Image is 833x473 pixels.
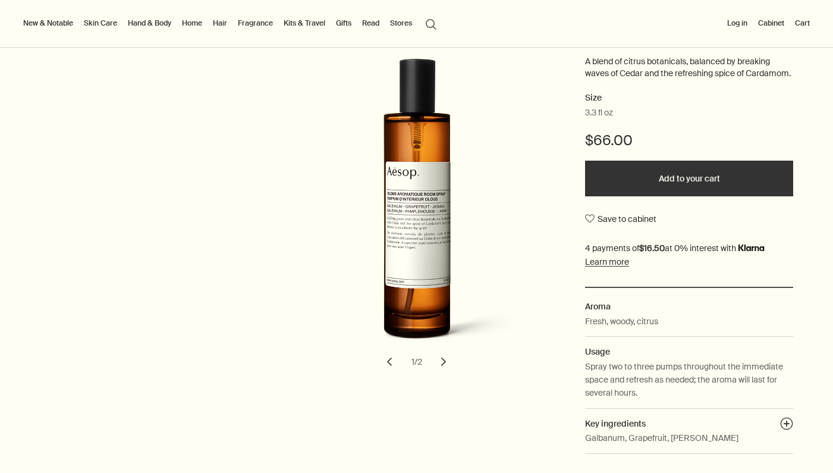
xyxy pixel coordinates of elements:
[780,417,793,434] button: Key ingredients
[585,418,646,429] span: Key ingredients
[210,16,230,30] a: Hair
[290,58,551,360] img: Back of Olous Aromatique Room Spray in amber glass bottle
[585,300,793,313] h2: Aroma
[388,16,414,30] button: Stores
[585,315,658,328] p: Fresh, woody, citrus
[756,16,787,30] a: Cabinet
[235,16,275,30] a: Fragrance
[585,56,793,79] p: A blend of citrus botanicals, balanced by breaking waves of Cedar and the refreshing spice of Car...
[81,16,120,30] a: Skin Care
[585,345,793,358] h2: Usage
[585,360,793,400] p: Spray two to three pumps throughout the immediate space and refresh as needed; the aroma will las...
[278,58,555,375] div: Olous Aromatique Room Spray
[585,131,633,150] span: $66.00
[585,107,613,119] span: 3.3 fl oz
[334,16,354,30] a: Gifts
[360,16,382,30] a: Read
[585,431,738,444] p: Galbanum, Grapefruit, [PERSON_NAME]
[376,349,403,375] button: previous slide
[180,16,205,30] a: Home
[585,161,793,196] button: Add to your cart - $66.00
[585,208,656,230] button: Save to cabinet
[585,91,793,105] h2: Size
[21,16,76,30] button: New & Notable
[420,12,442,35] button: Open search
[125,16,174,30] a: Hand & Body
[725,16,750,30] button: Log in
[430,349,457,375] button: next slide
[281,16,328,30] a: Kits & Travel
[793,16,812,30] button: Cart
